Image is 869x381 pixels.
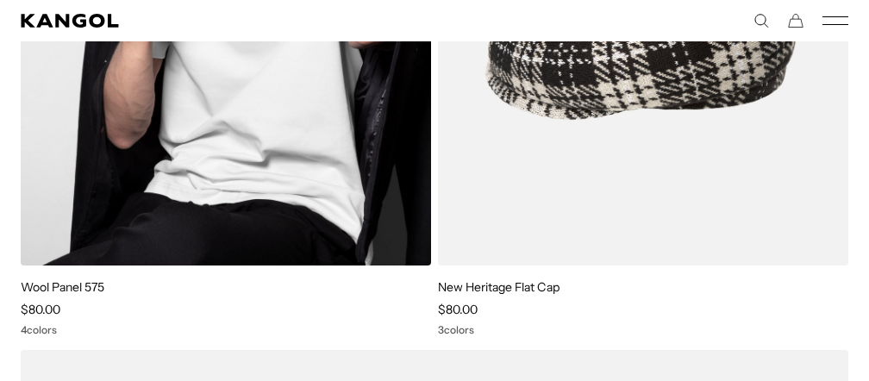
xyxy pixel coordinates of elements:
span: $80.00 [21,302,60,317]
a: Wool Panel 575 [21,279,104,295]
button: Cart [788,13,803,28]
div: 3 colors [438,324,848,336]
button: Mobile Menu [822,13,848,28]
a: New Heritage Flat Cap [438,279,560,295]
div: 4 colors [21,324,431,336]
summary: Search here [753,13,769,28]
a: Kangol [21,14,434,28]
span: $80.00 [438,302,478,317]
